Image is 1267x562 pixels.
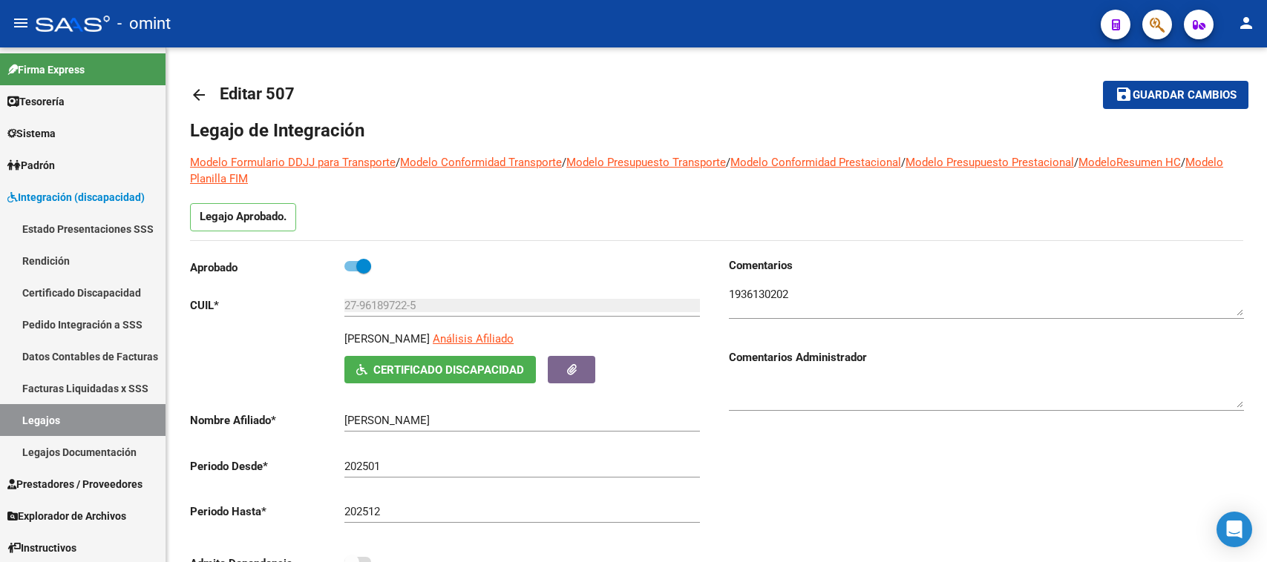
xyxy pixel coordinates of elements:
[190,297,344,314] p: CUIL
[1237,14,1255,32] mat-icon: person
[12,14,30,32] mat-icon: menu
[220,85,295,103] span: Editar 507
[729,349,1244,366] h3: Comentarios Administrador
[7,157,55,173] span: Padrón
[433,332,514,346] span: Análisis Afiliado
[7,62,85,78] span: Firma Express
[7,125,56,142] span: Sistema
[190,203,296,231] p: Legajo Aprobado.
[1133,89,1237,102] span: Guardar cambios
[7,93,65,110] span: Tesorería
[373,363,524,377] span: Certificado Discapacidad
[730,156,901,169] a: Modelo Conformidad Prestacional
[190,259,344,276] p: Aprobado
[7,189,145,205] span: Integración (discapacidad)
[1078,156,1181,169] a: ModeloResumen HC
[190,412,344,429] p: Nombre Afiliado
[1115,85,1133,103] mat-icon: save
[117,7,171,40] span: - omint
[566,156,726,169] a: Modelo Presupuesto Transporte
[7,476,143,492] span: Prestadores / Proveedores
[190,458,344,475] p: Periodo Desde
[400,156,562,169] a: Modelo Conformidad Transporte
[190,86,208,104] mat-icon: arrow_back
[190,156,396,169] a: Modelo Formulario DDJJ para Transporte
[7,508,126,524] span: Explorador de Archivos
[344,331,430,347] p: [PERSON_NAME]
[190,119,1243,142] h1: Legajo de Integración
[729,257,1244,274] h3: Comentarios
[344,356,536,383] button: Certificado Discapacidad
[1217,512,1252,547] div: Open Intercom Messenger
[906,156,1074,169] a: Modelo Presupuesto Prestacional
[190,503,344,520] p: Periodo Hasta
[1103,81,1248,108] button: Guardar cambios
[7,540,76,556] span: Instructivos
